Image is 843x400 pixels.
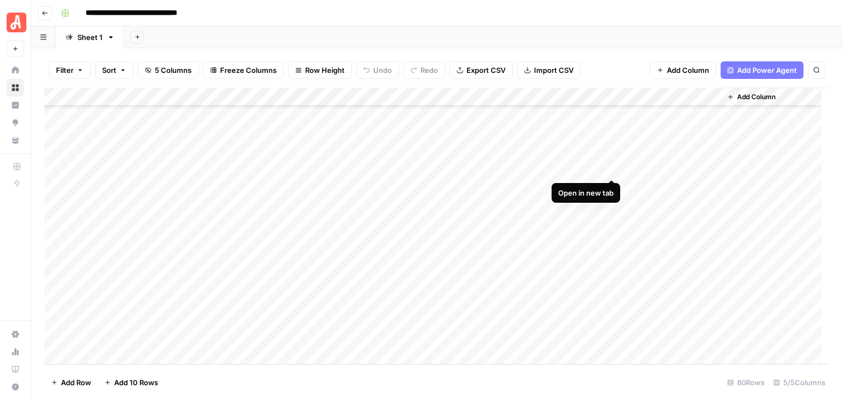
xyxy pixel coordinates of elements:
[7,79,24,96] a: Browse
[467,65,505,76] span: Export CSV
[138,61,199,79] button: 5 Columns
[77,32,103,43] div: Sheet 1
[769,374,830,391] div: 5/5 Columns
[95,61,133,79] button: Sort
[7,361,24,378] a: Learning Hub
[49,61,91,79] button: Filter
[7,96,24,114] a: Insights
[7,13,26,32] img: Angi Logo
[721,61,803,79] button: Add Power Agent
[558,187,614,198] div: Open in new tab
[220,65,277,76] span: Freeze Columns
[7,9,24,36] button: Workspace: Angi
[98,374,165,391] button: Add 10 Rows
[7,114,24,132] a: Opportunities
[667,65,709,76] span: Add Column
[517,61,581,79] button: Import CSV
[7,343,24,361] a: Usage
[56,65,74,76] span: Filter
[737,92,775,102] span: Add Column
[534,65,574,76] span: Import CSV
[155,65,192,76] span: 5 Columns
[102,65,116,76] span: Sort
[7,132,24,149] a: Your Data
[114,377,158,388] span: Add 10 Rows
[356,61,399,79] button: Undo
[305,65,345,76] span: Row Height
[403,61,445,79] button: Redo
[7,61,24,79] a: Home
[449,61,513,79] button: Export CSV
[56,26,124,48] a: Sheet 1
[650,61,716,79] button: Add Column
[203,61,284,79] button: Freeze Columns
[723,90,780,104] button: Add Column
[420,65,438,76] span: Redo
[7,325,24,343] a: Settings
[61,377,91,388] span: Add Row
[288,61,352,79] button: Row Height
[723,374,769,391] div: 80 Rows
[737,65,797,76] span: Add Power Agent
[373,65,392,76] span: Undo
[7,378,24,396] button: Help + Support
[44,374,98,391] button: Add Row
